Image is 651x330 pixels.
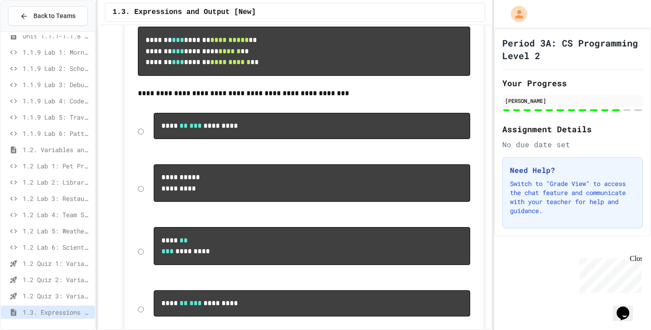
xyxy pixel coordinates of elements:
[113,7,256,18] span: 1.3. Expressions and Output [New]
[23,242,91,252] span: 1.2 Lab 6: Scientific Calculator
[23,64,91,73] span: 1.1.9 Lab 2: School Announcements
[23,31,91,41] span: Unit 1.1.1-1.1.8 Introduction to Algorithms, Programming and Compilers
[510,179,635,215] p: Switch to "Grade View" to access the chat feature and communicate with your teacher for help and ...
[576,255,642,293] iframe: chat widget
[23,291,91,301] span: 1.2 Quiz 3: Variables and Data Types
[23,275,91,284] span: 1.2 Quiz 2: Variables and Data Types
[502,139,643,150] div: No due date set
[502,77,643,89] h2: Your Progress
[23,161,91,171] span: 1.2 Lab 1: Pet Profile Fix
[23,129,91,138] span: 1.1.9 Lab 6: Pattern Detective
[23,177,91,187] span: 1.2 Lab 2: Library Card Creator
[23,145,91,154] span: 1.2. Variables and Data Types
[4,4,62,57] div: Chat with us now!Close
[23,259,91,268] span: 1.2 Quiz 1: Variables and Data Types
[23,96,91,106] span: 1.1.9 Lab 4: Code Assembly Challenge
[23,307,91,317] span: 1.3. Expressions and Output [New]
[23,210,91,219] span: 1.2 Lab 4: Team Stats Calculator
[23,47,91,57] span: 1.1.9 Lab 1: Morning Routine Fix
[23,80,91,89] span: 1.1.9 Lab 3: Debug Assembly
[510,165,635,176] h3: Need Help?
[23,112,91,122] span: 1.1.9 Lab 5: Travel Route Debugger
[8,6,88,26] button: Back to Teams
[23,226,91,236] span: 1.2 Lab 5: Weather Station Debugger
[502,37,643,62] h1: Period 3A: CS Programming Level 2
[613,294,642,321] iframe: chat widget
[33,11,75,21] span: Back to Teams
[502,123,643,135] h2: Assignment Details
[505,97,640,105] div: [PERSON_NAME]
[501,4,529,24] div: My Account
[23,194,91,203] span: 1.2 Lab 3: Restaurant Order System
